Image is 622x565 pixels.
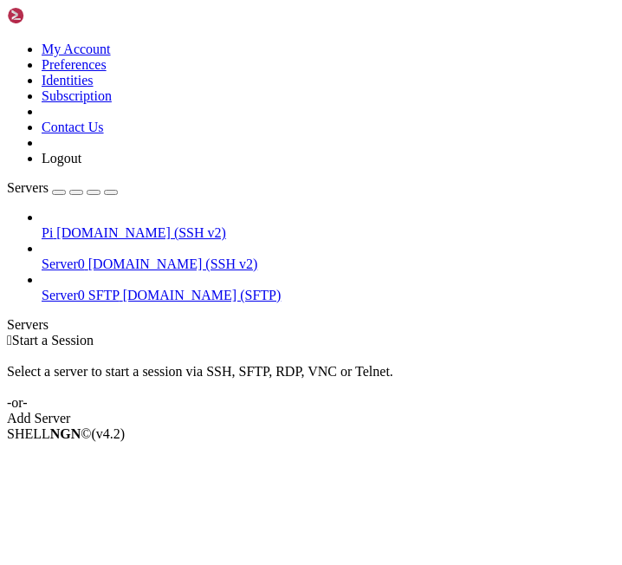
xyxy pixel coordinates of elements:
[50,426,81,441] b: NGN
[7,333,12,347] span: 
[42,120,104,134] a: Contact Us
[42,272,615,303] li: Server0 SFTP [DOMAIN_NAME] (SFTP)
[92,426,126,441] span: 4.2.0
[42,73,94,88] a: Identities
[42,225,615,241] a: Pi [DOMAIN_NAME] (SSH v2)
[42,288,120,302] span: Server0 SFTP
[42,88,112,103] a: Subscription
[42,257,615,272] a: Server0 [DOMAIN_NAME] (SSH v2)
[7,7,107,24] img: Shellngn
[42,257,85,271] span: Server0
[7,426,125,441] span: SHELL ©
[42,225,53,240] span: Pi
[42,210,615,241] li: Pi [DOMAIN_NAME] (SSH v2)
[7,411,615,426] div: Add Server
[123,288,282,302] span: [DOMAIN_NAME] (SFTP)
[42,57,107,72] a: Preferences
[7,348,615,411] div: Select a server to start a session via SSH, SFTP, RDP, VNC or Telnet. -or-
[56,225,226,240] span: [DOMAIN_NAME] (SSH v2)
[42,42,111,56] a: My Account
[7,180,49,195] span: Servers
[42,241,615,272] li: Server0 [DOMAIN_NAME] (SSH v2)
[7,317,615,333] div: Servers
[12,333,94,347] span: Start a Session
[88,257,258,271] span: [DOMAIN_NAME] (SSH v2)
[42,288,615,303] a: Server0 SFTP [DOMAIN_NAME] (SFTP)
[7,180,118,195] a: Servers
[42,151,81,166] a: Logout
